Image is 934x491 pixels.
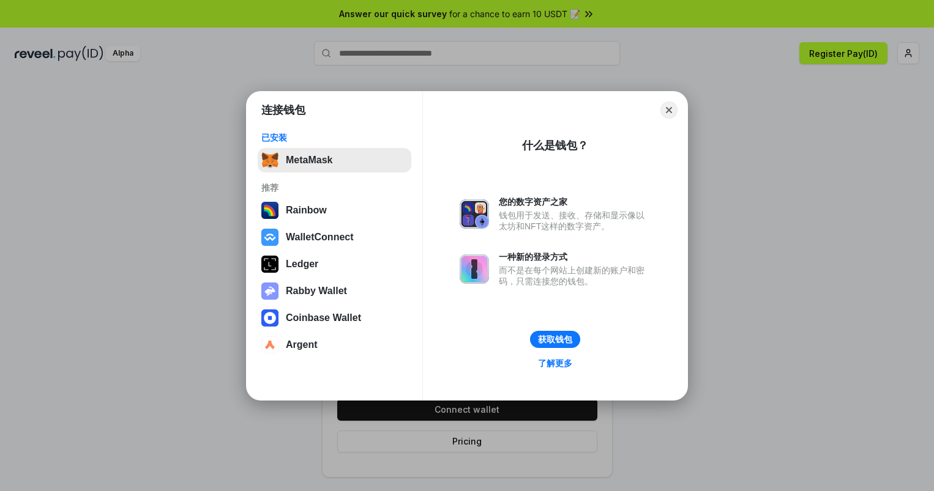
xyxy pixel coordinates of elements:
div: Rainbow [286,205,327,216]
div: 钱包用于发送、接收、存储和显示像以太坊和NFT这样的数字资产。 [499,210,651,232]
img: svg+xml,%3Csvg%20width%3D%22120%22%20height%3D%22120%22%20viewBox%3D%220%200%20120%20120%22%20fil... [261,202,278,219]
button: Rabby Wallet [258,279,411,303]
div: Coinbase Wallet [286,312,361,323]
div: 了解更多 [538,358,572,369]
button: Rainbow [258,198,411,223]
img: svg+xml,%3Csvg%20xmlns%3D%22http%3A%2F%2Fwww.w3.org%2F2000%2Fsvg%22%20fill%3D%22none%22%20viewBox... [261,282,278,300]
div: Rabby Wallet [286,286,347,297]
button: Close [660,102,678,119]
button: MetaMask [258,148,411,172]
img: svg+xml,%3Csvg%20fill%3D%22none%22%20height%3D%2233%22%20viewBox%3D%220%200%2035%2033%22%20width%... [261,152,278,169]
h1: 连接钱包 [261,103,305,117]
div: 推荐 [261,182,408,193]
div: 一种新的登录方式 [499,251,651,262]
div: 什么是钱包？ [522,138,588,153]
div: 已安装 [261,132,408,143]
img: svg+xml,%3Csvg%20width%3D%2228%22%20height%3D%2228%22%20viewBox%3D%220%200%2028%2028%22%20fill%3D... [261,229,278,246]
div: WalletConnect [286,232,354,243]
img: svg+xml,%3Csvg%20xmlns%3D%22http%3A%2F%2Fwww.w3.org%2F2000%2Fsvg%22%20fill%3D%22none%22%20viewBox... [460,254,489,284]
div: 获取钱包 [538,334,572,345]
button: Coinbase Wallet [258,306,411,330]
div: 您的数字资产之家 [499,196,651,207]
button: 获取钱包 [530,331,580,348]
img: svg+xml,%3Csvg%20xmlns%3D%22http%3A%2F%2Fwww.w3.org%2F2000%2Fsvg%22%20fill%3D%22none%22%20viewBox... [460,199,489,229]
button: Ledger [258,252,411,276]
div: 而不是在每个网站上创建新的账户和密码，只需连接您的钱包。 [499,265,651,287]
button: Argent [258,333,411,357]
div: Ledger [286,259,318,270]
div: Argent [286,339,318,350]
img: svg+xml,%3Csvg%20width%3D%2228%22%20height%3D%2228%22%20viewBox%3D%220%200%2028%2028%22%20fill%3D... [261,309,278,327]
img: svg+xml,%3Csvg%20xmlns%3D%22http%3A%2F%2Fwww.w3.org%2F2000%2Fsvg%22%20width%3D%2228%22%20height%3... [261,256,278,273]
div: MetaMask [286,155,332,166]
button: WalletConnect [258,225,411,249]
img: svg+xml,%3Csvg%20width%3D%2228%22%20height%3D%2228%22%20viewBox%3D%220%200%2028%2028%22%20fill%3D... [261,336,278,353]
a: 了解更多 [531,355,580,371]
